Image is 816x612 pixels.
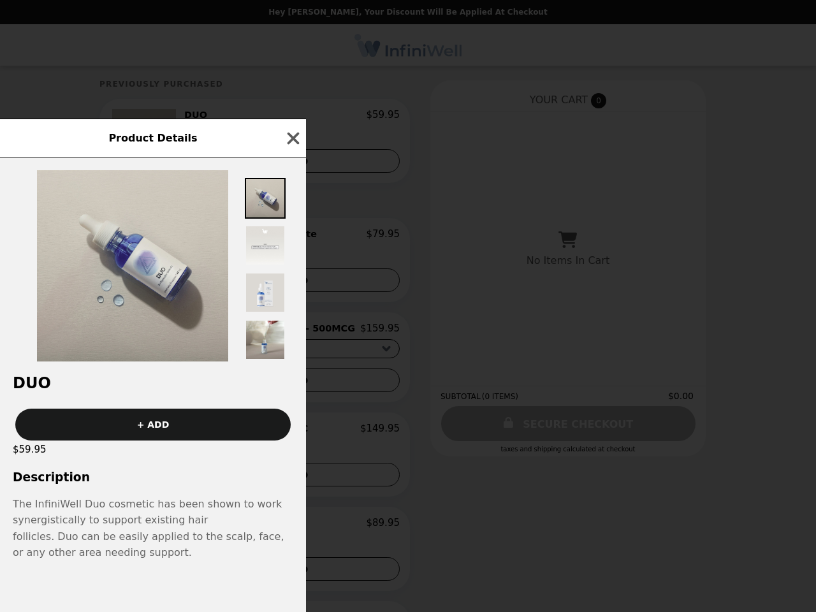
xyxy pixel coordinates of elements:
[37,170,228,361] img: Default Title
[108,132,197,144] span: Product Details
[15,409,291,441] button: + ADD
[245,225,286,266] img: Thumbnail 2
[245,178,286,219] img: Thumbnail 1
[245,319,286,360] img: Thumbnail 4
[13,496,293,561] p: The InfiniWell Duo cosmetic has been shown to work synergistically to support existing hair folli...
[245,272,286,313] img: Thumbnail 3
